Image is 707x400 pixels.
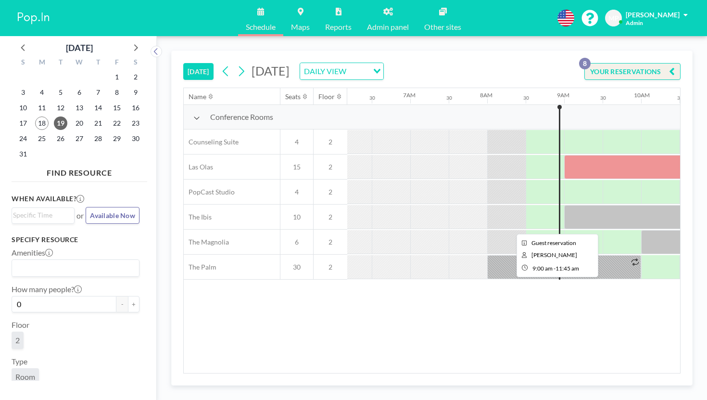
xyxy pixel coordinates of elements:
span: Tuesday, August 5, 2025 [54,86,67,99]
span: Thursday, August 7, 2025 [91,86,105,99]
div: 30 [523,95,529,101]
span: Wednesday, August 13, 2025 [73,101,86,115]
img: organization-logo [15,9,52,28]
span: The Ibis [184,213,212,221]
span: 15 [280,163,313,171]
span: Saturday, August 23, 2025 [129,116,142,130]
span: Thursday, August 14, 2025 [91,101,105,115]
span: Wednesday, August 20, 2025 [73,116,86,130]
span: 4 [280,138,313,146]
span: Tuesday, August 19, 2025 [54,116,67,130]
input: Search for option [13,210,69,220]
span: Wednesday, August 27, 2025 [73,132,86,145]
span: Saturday, August 16, 2025 [129,101,142,115]
div: [DATE] [66,41,93,54]
div: Seats [285,92,301,101]
span: Friday, August 1, 2025 [110,70,124,84]
span: Available Now [90,211,135,219]
div: 30 [600,95,606,101]
span: Las Olas [184,163,213,171]
div: 30 [369,95,375,101]
div: T [88,57,107,69]
h3: Specify resource [12,235,139,244]
span: Saturday, August 30, 2025 [129,132,142,145]
span: or [76,211,84,220]
span: The Magnolia [184,238,229,246]
button: - [116,296,128,312]
span: Thursday, August 28, 2025 [91,132,105,145]
span: Admin panel [367,23,409,31]
span: Sunday, August 31, 2025 [16,147,30,161]
div: M [33,57,51,69]
span: Monday, August 25, 2025 [35,132,49,145]
button: Available Now [86,207,139,224]
div: 8AM [480,91,492,99]
span: Friday, August 15, 2025 [110,101,124,115]
div: Search for option [12,208,74,222]
button: + [128,296,139,312]
p: 8 [579,58,591,69]
div: S [126,57,145,69]
div: 9AM [557,91,569,99]
div: 30 [677,95,683,101]
div: 10AM [634,91,650,99]
span: MP [608,14,619,23]
span: Sunday, August 24, 2025 [16,132,30,145]
span: 2 [314,213,347,221]
span: Admin [626,19,643,26]
span: Thursday, August 21, 2025 [91,116,105,130]
div: W [70,57,89,69]
span: 2 [314,138,347,146]
span: 30 [280,263,313,271]
label: Amenities [12,248,53,258]
span: Tuesday, August 12, 2025 [54,101,67,115]
div: Name [189,92,206,101]
span: Wednesday, August 6, 2025 [73,86,86,99]
span: Friday, August 22, 2025 [110,116,124,130]
span: [PERSON_NAME] [626,11,680,19]
span: DAILY VIEW [302,65,348,77]
span: 2 [314,263,347,271]
div: Search for option [12,260,139,276]
span: Conference Rooms [210,112,273,122]
input: Search for option [13,262,134,274]
div: F [107,57,126,69]
span: Guest reservation [531,239,576,246]
span: 9:00 AM [532,265,553,272]
span: Reports [325,23,352,31]
span: Monday, August 11, 2025 [35,101,49,115]
span: Sunday, August 17, 2025 [16,116,30,130]
span: Tuesday, August 26, 2025 [54,132,67,145]
span: 10 [280,213,313,221]
span: 2 [314,163,347,171]
div: T [51,57,70,69]
span: Saturday, August 2, 2025 [129,70,142,84]
button: [DATE] [183,63,214,80]
span: Maps [291,23,310,31]
span: Monday, August 4, 2025 [35,86,49,99]
span: 2 [314,188,347,196]
span: PopCast Studio [184,188,235,196]
span: Friday, August 8, 2025 [110,86,124,99]
span: Schedule [246,23,276,31]
div: Floor [318,92,335,101]
span: Monday, August 18, 2025 [35,116,49,130]
div: 7AM [403,91,416,99]
span: 2 [314,238,347,246]
span: The Palm [184,263,216,271]
label: Floor [12,320,29,330]
span: Sunday, August 3, 2025 [16,86,30,99]
span: Friday, August 29, 2025 [110,132,124,145]
span: 6 [280,238,313,246]
button: YOUR RESERVATIONS8 [584,63,681,80]
span: [DATE] [252,64,290,78]
label: How many people? [12,284,82,294]
div: 30 [446,95,452,101]
div: S [14,57,33,69]
div: Search for option [300,63,383,79]
span: Counseling Suite [184,138,239,146]
span: - [554,265,555,272]
span: Robert Green [531,251,577,258]
span: Sunday, August 10, 2025 [16,101,30,115]
span: Room [15,372,35,382]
